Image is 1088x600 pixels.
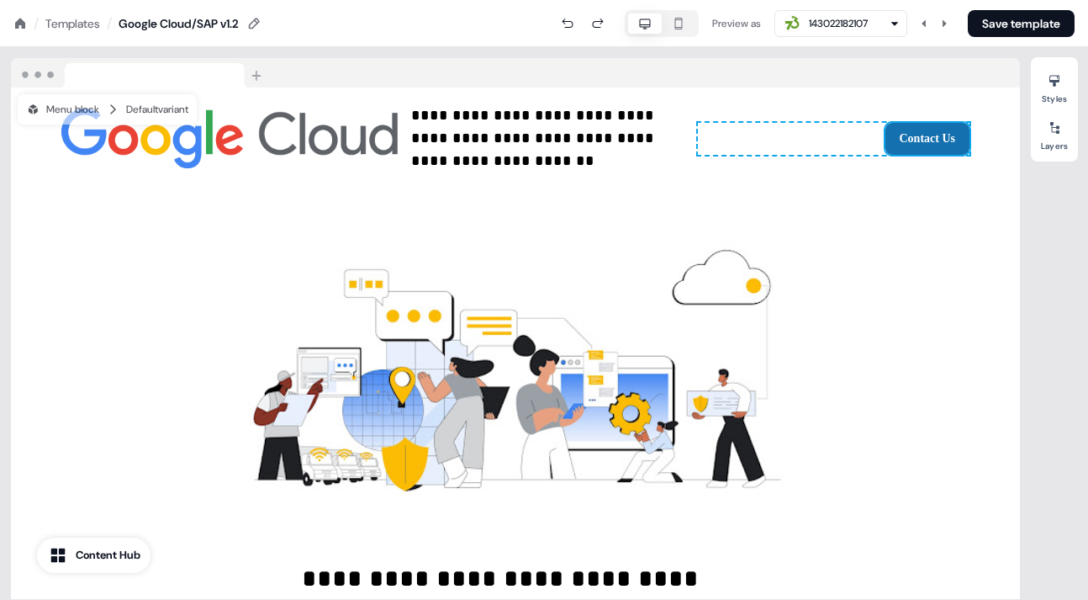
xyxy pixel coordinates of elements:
div: Google Cloud/SAP v1.2 [119,15,239,32]
button: Layers [1031,114,1078,151]
button: Save template [968,10,1075,37]
img: Image [61,178,969,515]
button: Contact Us [885,123,970,155]
a: Templates [45,15,100,32]
button: 143022182107 [774,10,907,37]
div: / [34,14,39,33]
div: Content Hub [76,547,140,564]
div: Contact Us [698,123,969,155]
div: Preview as [712,15,761,32]
div: Default variant [126,101,188,118]
img: Browser topbar [11,58,269,88]
div: Menu block [26,101,99,118]
div: 143022182107 [809,15,868,32]
div: / [107,14,112,33]
button: Styles [1031,67,1078,104]
button: Content Hub [37,538,151,573]
img: Image [61,101,398,177]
